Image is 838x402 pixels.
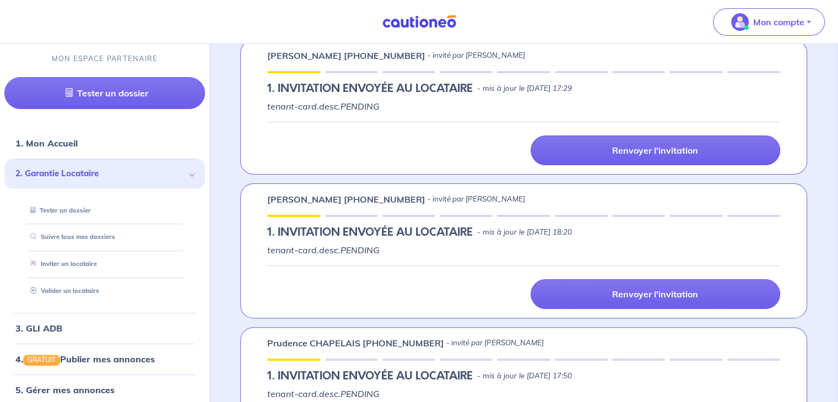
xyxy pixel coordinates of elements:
img: Cautioneo [378,15,461,29]
a: 3. GLI ADB [15,323,62,334]
a: Renvoyer l'invitation [531,279,780,309]
p: tenant-card.desc.PENDING [267,243,780,257]
p: tenant-card.desc.PENDING [267,100,780,113]
div: 1. Mon Accueil [4,132,205,154]
div: Tester un dossier [18,202,192,220]
p: - invité par [PERSON_NAME] [428,50,525,61]
div: Suivre tous mes dossiers [18,228,192,246]
div: Valider un locataire [18,282,192,300]
div: state: PENDING, Context: [267,82,780,95]
p: Prudence CHAPELAIS [PHONE_NUMBER] [267,336,444,350]
p: - invité par [PERSON_NAME] [428,194,525,205]
div: 5. Gérer mes annonces [4,379,205,401]
div: state: PENDING, Context: [267,226,780,239]
p: MON ESPACE PARTENAIRE [52,53,158,64]
h5: 1.︎ INVITATION ENVOYÉE AU LOCATAIRE [267,82,473,95]
p: - mis à jour le [DATE] 17:29 [477,83,572,94]
div: 2. Garantie Locataire [4,159,205,189]
p: [PERSON_NAME] [PHONE_NUMBER] [267,193,425,206]
div: 4.GRATUITPublier mes annonces [4,348,205,370]
a: Tester un dossier [4,77,205,109]
button: illu_account_valid_menu.svgMon compte [713,8,825,36]
span: 2. Garantie Locataire [15,167,186,180]
a: Valider un locataire [26,287,99,295]
p: - invité par [PERSON_NAME] [446,338,544,349]
a: Inviter un locataire [26,260,97,268]
p: Renvoyer l'invitation [612,289,698,300]
div: 3. GLI ADB [4,317,205,339]
p: [PERSON_NAME] [PHONE_NUMBER] [267,49,425,62]
a: 4.GRATUITPublier mes annonces [15,354,155,365]
p: - mis à jour le [DATE] 17:50 [477,371,572,382]
a: 5. Gérer mes annonces [15,384,115,395]
h5: 1.︎ INVITATION ENVOYÉE AU LOCATAIRE [267,370,473,383]
a: 1. Mon Accueil [15,138,78,149]
p: tenant-card.desc.PENDING [267,387,780,400]
a: Tester un dossier [26,207,91,214]
p: Renvoyer l'invitation [612,145,698,156]
p: Mon compte [753,15,804,29]
div: Inviter un locataire [18,255,192,273]
div: state: PENDING, Context: [267,370,780,383]
p: - mis à jour le [DATE] 18:20 [477,227,572,238]
img: illu_account_valid_menu.svg [731,13,749,31]
a: Suivre tous mes dossiers [26,233,115,241]
a: Renvoyer l'invitation [531,135,780,165]
h5: 1.︎ INVITATION ENVOYÉE AU LOCATAIRE [267,226,473,239]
